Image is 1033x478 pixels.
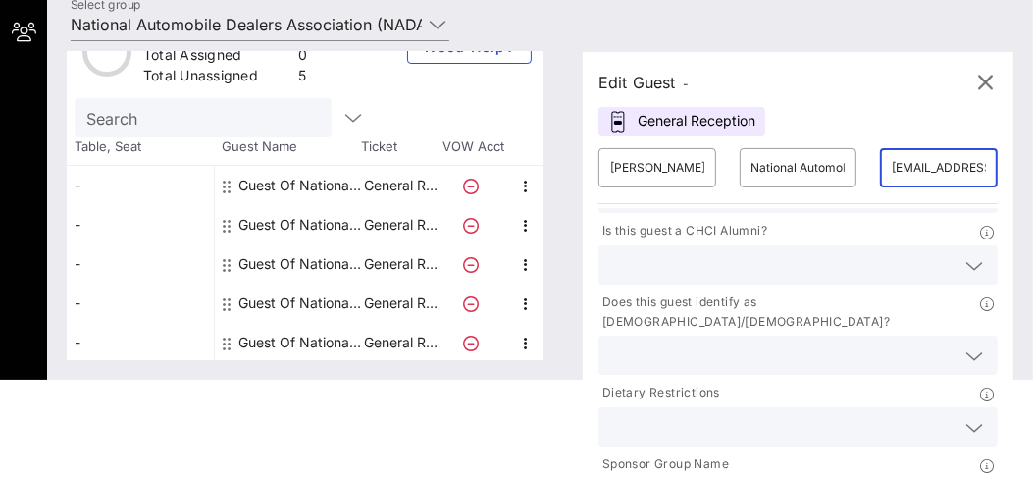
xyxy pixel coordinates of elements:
input: Last Name* [751,152,846,184]
div: 5 [298,66,307,90]
div: Guest Of National Automobile Dealers Association (NADA) [238,166,362,205]
p: Is this guest a CHCI Alumni? [598,221,767,241]
div: Guest Of National Automobile Dealers Association (NADA) [238,244,362,284]
input: First Name* [610,152,704,184]
span: Guest Name [214,137,361,157]
div: Total Unassigned [143,66,290,90]
span: - [684,77,690,91]
p: General R… [362,284,440,323]
span: Ticket [361,137,439,157]
p: General R… [362,205,440,244]
div: 0 [298,45,307,70]
span: Table, Seat [67,137,214,157]
div: Guest Of National Automobile Dealers Association (NADA) [238,323,362,362]
div: - [67,244,214,284]
span: VOW Acct [439,137,508,157]
p: General R… [362,166,440,205]
div: Guest Of National Automobile Dealers Association (NADA) [238,205,362,244]
div: Guest Of National Automobile Dealers Association (NADA) [238,284,362,323]
div: - [67,323,214,362]
div: - [67,284,214,323]
div: Edit Guest [598,69,690,96]
p: Does this guest identify as [DEMOGRAPHIC_DATA]/[DEMOGRAPHIC_DATA]? [598,292,980,332]
p: Dietary Restrictions [598,383,720,403]
p: General R… [362,323,440,362]
div: General Reception [598,107,765,136]
p: General R… [362,244,440,284]
p: Sponsor Group Name [598,454,729,475]
input: Email* [892,152,986,184]
div: Total Assigned [143,45,290,70]
div: - [67,205,214,244]
div: - [67,166,214,205]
